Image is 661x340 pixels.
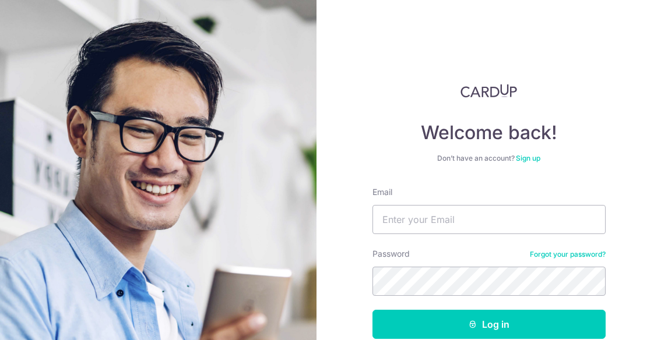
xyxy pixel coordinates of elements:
div: Don’t have an account? [372,154,606,163]
input: Enter your Email [372,205,606,234]
label: Email [372,186,392,198]
a: Forgot your password? [530,250,606,259]
img: CardUp Logo [460,84,518,98]
h4: Welcome back! [372,121,606,144]
label: Password [372,248,410,260]
a: Sign up [516,154,540,162]
button: Log in [372,310,606,339]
